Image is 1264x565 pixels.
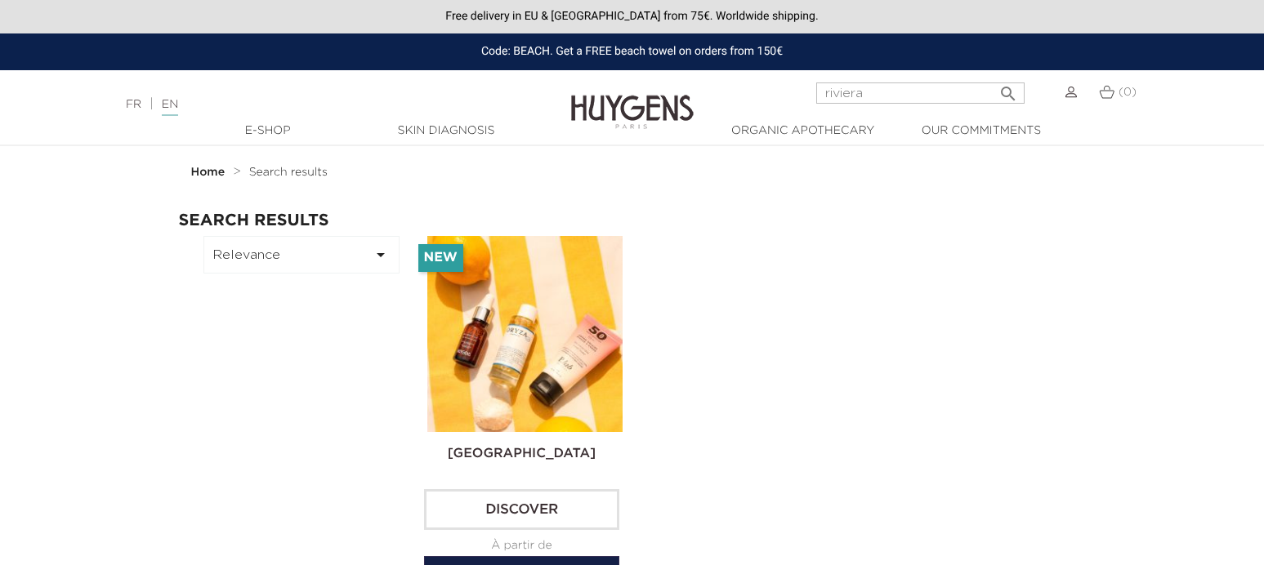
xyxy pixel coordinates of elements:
[994,78,1023,100] button: 
[203,236,400,274] button: Relevance
[571,69,694,131] img: Huygens
[186,122,350,140] a: E-Shop
[1119,87,1137,98] span: (0)
[179,211,1086,229] h2: Search results
[721,122,885,140] a: Organic Apothecary
[249,166,328,179] a: Search results
[998,79,1018,99] i: 
[249,167,328,178] span: Search results
[364,122,528,140] a: Skin Diagnosis
[424,489,620,530] a: Discover
[448,447,596,460] a: [GEOGRAPHIC_DATA]
[424,537,620,554] div: À partir de
[191,167,226,178] strong: Home
[162,99,178,116] a: EN
[126,99,141,110] a: FR
[118,95,515,114] div: |
[418,244,463,272] li: New
[900,122,1063,140] a: Our commitments
[371,245,391,265] i: 
[191,166,229,179] a: Home
[816,82,1025,104] input: Search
